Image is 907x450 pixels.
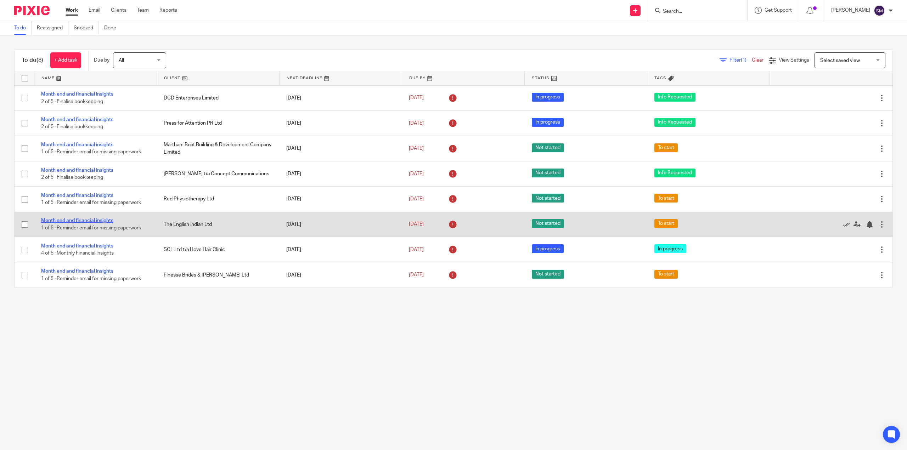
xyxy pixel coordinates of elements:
[532,143,564,152] span: Not started
[41,269,113,274] a: Month end and financial insights
[157,212,279,237] td: The English Indian Ltd
[654,93,695,102] span: Info Requested
[532,219,564,228] span: Not started
[157,85,279,110] td: DCD Enterprises Limited
[119,58,124,63] span: All
[157,187,279,212] td: Red Physiotherapy Ltd
[279,110,402,136] td: [DATE]
[89,7,100,14] a: Email
[41,251,114,256] span: 4 of 5 · Monthly Financial Insights
[14,21,32,35] a: To do
[654,194,678,203] span: To start
[409,247,424,252] span: [DATE]
[41,200,141,205] span: 1 of 5 · Reminder email for missing paperwork
[532,118,564,127] span: In progress
[41,150,141,155] span: 1 of 5 · Reminder email for missing paperwork
[50,52,81,68] a: + Add task
[279,136,402,161] td: [DATE]
[41,168,113,173] a: Month end and financial insights
[752,58,764,63] a: Clear
[279,85,402,110] td: [DATE]
[409,96,424,101] span: [DATE]
[41,175,103,180] span: 2 of 5 · Finalise bookkeeping
[279,212,402,237] td: [DATE]
[41,226,141,230] span: 1 of 5 · Reminder email for missing paperwork
[41,218,113,223] a: Month end and financial insights
[279,262,402,287] td: [DATE]
[532,93,564,102] span: In progress
[779,58,809,63] span: View Settings
[22,57,43,64] h1: To do
[41,276,141,281] span: 1 of 5 · Reminder email for missing paperwork
[729,58,752,63] span: Filter
[157,262,279,287] td: Finesse Brides & [PERSON_NAME] Ltd
[409,272,424,277] span: [DATE]
[409,196,424,201] span: [DATE]
[532,169,564,177] span: Not started
[654,76,666,80] span: Tags
[41,193,113,198] a: Month end and financial insights
[111,7,126,14] a: Clients
[532,194,564,203] span: Not started
[41,124,103,129] span: 2 of 5 · Finalise bookkeeping
[157,136,279,161] td: Martham Boat Building & Development Company Limited
[409,222,424,227] span: [DATE]
[279,161,402,186] td: [DATE]
[14,6,50,15] img: Pixie
[279,237,402,262] td: [DATE]
[157,110,279,136] td: Press for Attention PR Ltd
[41,99,103,104] span: 2 of 5 · Finalise bookkeeping
[654,244,686,253] span: In progress
[532,244,564,253] span: In progress
[409,171,424,176] span: [DATE]
[137,7,149,14] a: Team
[41,117,113,122] a: Month end and financial insights
[654,118,695,127] span: Info Requested
[74,21,99,35] a: Snoozed
[820,58,860,63] span: Select saved view
[532,270,564,279] span: Not started
[654,270,678,279] span: To start
[37,21,68,35] a: Reassigned
[279,187,402,212] td: [DATE]
[741,58,747,63] span: (1)
[409,121,424,126] span: [DATE]
[654,143,678,152] span: To start
[41,244,113,249] a: Month end and financial insights
[104,21,122,35] a: Done
[66,7,78,14] a: Work
[157,237,279,262] td: SCL Ltd t/a Hove Hair Clinic
[843,221,854,228] a: Mark as done
[409,146,424,151] span: [DATE]
[41,142,113,147] a: Month end and financial insights
[654,169,695,177] span: Info Requested
[765,8,792,13] span: Get Support
[159,7,177,14] a: Reports
[94,57,109,64] p: Due by
[654,219,678,228] span: To start
[157,161,279,186] td: [PERSON_NAME] t/a Concept Communications
[36,57,43,63] span: (8)
[831,7,870,14] p: [PERSON_NAME]
[41,92,113,97] a: Month end and financial insights
[662,8,726,15] input: Search
[874,5,885,16] img: svg%3E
